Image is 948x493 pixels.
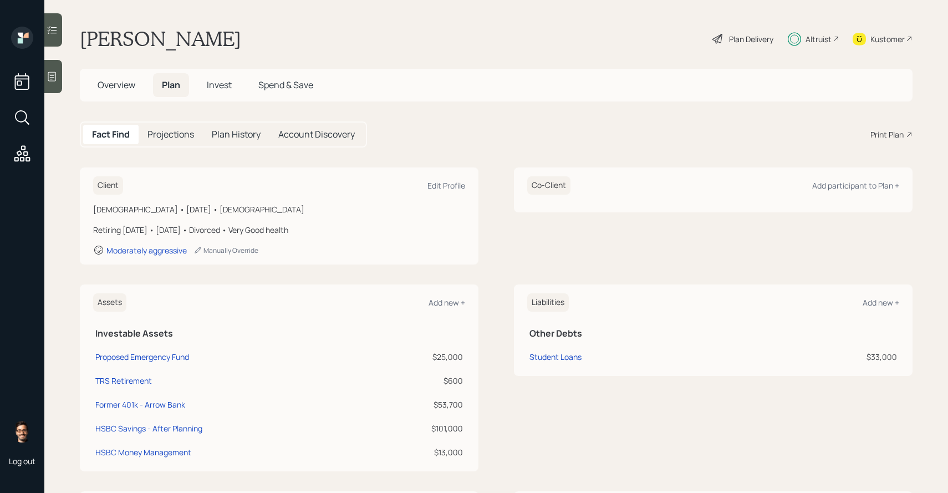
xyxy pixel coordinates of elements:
[80,27,241,51] h1: [PERSON_NAME]
[376,446,463,458] div: $13,000
[527,293,569,312] h6: Liabilities
[760,351,897,363] div: $33,000
[863,297,899,308] div: Add new +
[870,129,904,140] div: Print Plan
[95,328,463,339] h5: Investable Assets
[806,33,832,45] div: Altruist
[95,446,191,458] div: HSBC Money Management
[207,79,232,91] span: Invest
[11,420,33,443] img: sami-boghos-headshot.png
[870,33,905,45] div: Kustomer
[193,246,258,255] div: Manually Override
[95,375,152,387] div: TRS Retirement
[95,423,202,434] div: HSBC Savings - After Planning
[376,375,463,387] div: $600
[162,79,180,91] span: Plan
[95,351,189,363] div: Proposed Emergency Fund
[106,245,187,256] div: Moderately aggressive
[427,180,465,191] div: Edit Profile
[93,176,123,195] h6: Client
[376,351,463,363] div: $25,000
[729,33,773,45] div: Plan Delivery
[529,351,582,363] div: Student Loans
[9,456,35,466] div: Log out
[93,293,126,312] h6: Assets
[93,204,465,215] div: [DEMOGRAPHIC_DATA] • [DATE] • [DEMOGRAPHIC_DATA]
[376,399,463,410] div: $53,700
[147,129,194,140] h5: Projections
[429,297,465,308] div: Add new +
[812,180,899,191] div: Add participant to Plan +
[93,224,465,236] div: Retiring [DATE] • [DATE] • Divorced • Very Good health
[529,328,897,339] h5: Other Debts
[376,423,463,434] div: $101,000
[92,129,130,140] h5: Fact Find
[95,399,185,410] div: Former 401k - Arrow Bank
[527,176,570,195] h6: Co-Client
[278,129,355,140] h5: Account Discovery
[98,79,135,91] span: Overview
[212,129,261,140] h5: Plan History
[258,79,313,91] span: Spend & Save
